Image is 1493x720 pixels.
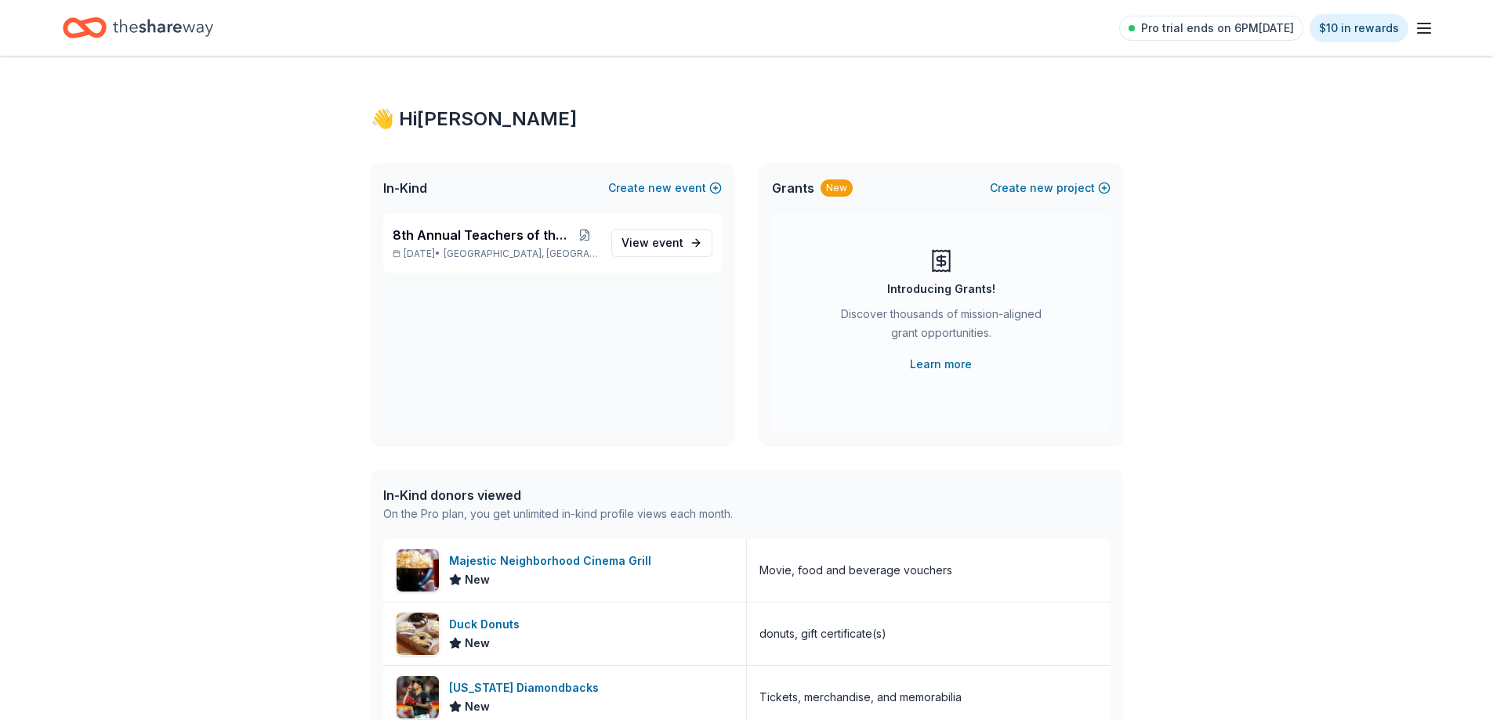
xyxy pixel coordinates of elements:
[1030,179,1053,197] span: new
[1119,16,1303,41] a: Pro trial ends on 6PM[DATE]
[449,615,526,634] div: Duck Donuts
[449,678,605,697] div: [US_STATE] Diamondbacks
[910,355,972,374] a: Learn more
[759,624,886,643] div: donuts, gift certificate(s)
[648,179,672,197] span: new
[990,179,1111,197] button: Createnewproject
[383,179,427,197] span: In-Kind
[772,179,814,197] span: Grants
[371,107,1123,132] div: 👋 Hi [PERSON_NAME]
[397,613,439,655] img: Image for Duck Donuts
[759,688,962,707] div: Tickets, merchandise, and memorabilia
[652,236,683,249] span: event
[465,634,490,653] span: New
[397,549,439,592] img: Image for Majestic Neighborhood Cinema Grill
[397,676,439,718] img: Image for Arizona Diamondbacks
[383,486,733,505] div: In-Kind donors viewed
[821,179,853,197] div: New
[449,552,658,570] div: Majestic Neighborhood Cinema Grill
[887,280,995,298] div: Introducing Grants!
[393,248,599,260] p: [DATE] •
[621,233,683,252] span: View
[393,226,571,244] span: 8th Annual Teachers of the Year
[63,9,213,46] a: Home
[759,561,952,580] div: Movie, food and beverage vouchers
[465,570,490,589] span: New
[444,248,598,260] span: [GEOGRAPHIC_DATA], [GEOGRAPHIC_DATA]
[611,229,712,257] a: View event
[1141,19,1294,38] span: Pro trial ends on 6PM[DATE]
[1310,14,1408,42] a: $10 in rewards
[465,697,490,716] span: New
[383,505,733,523] div: On the Pro plan, you get unlimited in-kind profile views each month.
[608,179,722,197] button: Createnewevent
[835,305,1048,349] div: Discover thousands of mission-aligned grant opportunities.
